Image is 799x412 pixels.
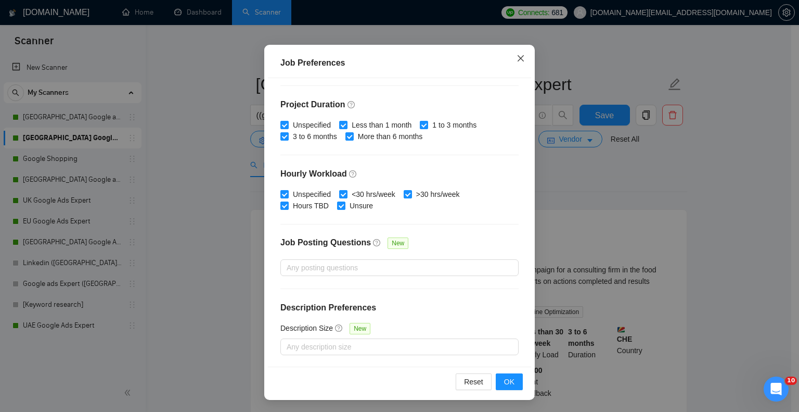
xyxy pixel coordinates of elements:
[347,189,399,200] span: <30 hrs/week
[428,119,481,131] span: 1 to 3 months
[345,200,377,211] span: Unsure
[504,376,514,388] span: OK
[347,119,416,131] span: Less than 1 month
[373,239,381,247] span: question-circle
[280,98,519,111] h4: Project Duration
[280,302,519,314] h4: Description Preferences
[464,376,483,388] span: Reset
[289,200,333,211] span: Hours TBD
[517,54,525,63] span: close
[280,57,519,69] div: Job Preferences
[388,238,408,249] span: New
[354,131,427,142] span: More than 6 months
[507,45,535,73] button: Close
[347,101,356,109] span: question-circle
[280,168,519,180] h4: Hourly Workload
[289,131,341,142] span: 3 to 6 months
[289,189,335,200] span: Unspecified
[280,322,333,334] h5: Description Size
[496,373,523,390] button: OK
[280,236,371,249] h4: Job Posting Questions
[412,189,464,200] span: >30 hrs/week
[456,373,492,390] button: Reset
[335,324,343,332] span: question-circle
[764,377,789,402] iframe: Intercom live chat
[350,323,370,334] span: New
[349,170,357,178] span: question-circle
[289,119,335,131] span: Unspecified
[785,377,797,385] span: 10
